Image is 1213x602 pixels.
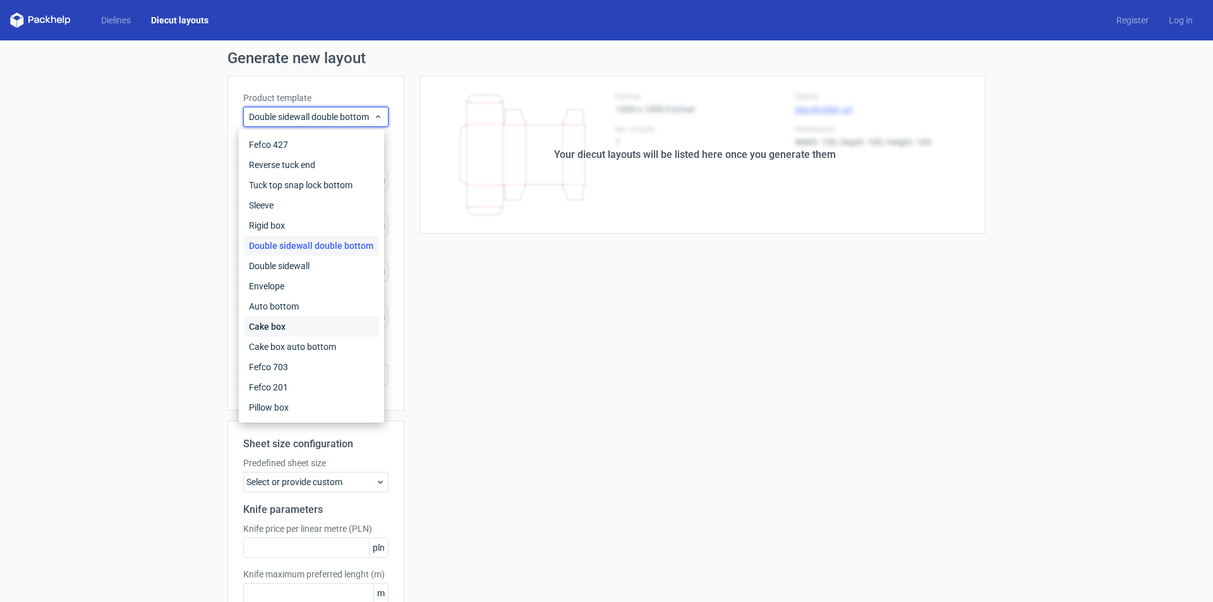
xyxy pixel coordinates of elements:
[243,502,389,517] h2: Knife parameters
[244,377,379,397] div: Fefco 201
[244,276,379,296] div: Envelope
[243,522,389,535] label: Knife price per linear metre (PLN)
[244,256,379,276] div: Double sidewall
[243,436,389,452] h2: Sheet size configuration
[141,14,219,27] a: Diecut layouts
[1106,14,1159,27] a: Register
[244,337,379,357] div: Cake box auto bottom
[1159,14,1203,27] a: Log in
[554,147,836,162] div: Your diecut layouts will be listed here once you generate them
[244,357,379,377] div: Fefco 703
[244,135,379,155] div: Fefco 427
[244,236,379,256] div: Double sidewall double bottom
[91,14,141,27] a: Dielines
[244,397,379,418] div: Pillow box
[249,111,373,123] span: Double sidewall double bottom
[243,472,389,492] div: Select or provide custom
[369,538,388,557] span: pln
[243,92,389,104] label: Product template
[244,316,379,337] div: Cake box
[243,457,389,469] label: Predefined sheet size
[227,51,986,66] h1: Generate new layout
[244,296,379,316] div: Auto bottom
[244,175,379,195] div: Tuck top snap lock bottom
[244,155,379,175] div: Reverse tuck end
[244,195,379,215] div: Sleeve
[244,215,379,236] div: Rigid box
[243,568,389,581] label: Knife maximum preferred lenght (m)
